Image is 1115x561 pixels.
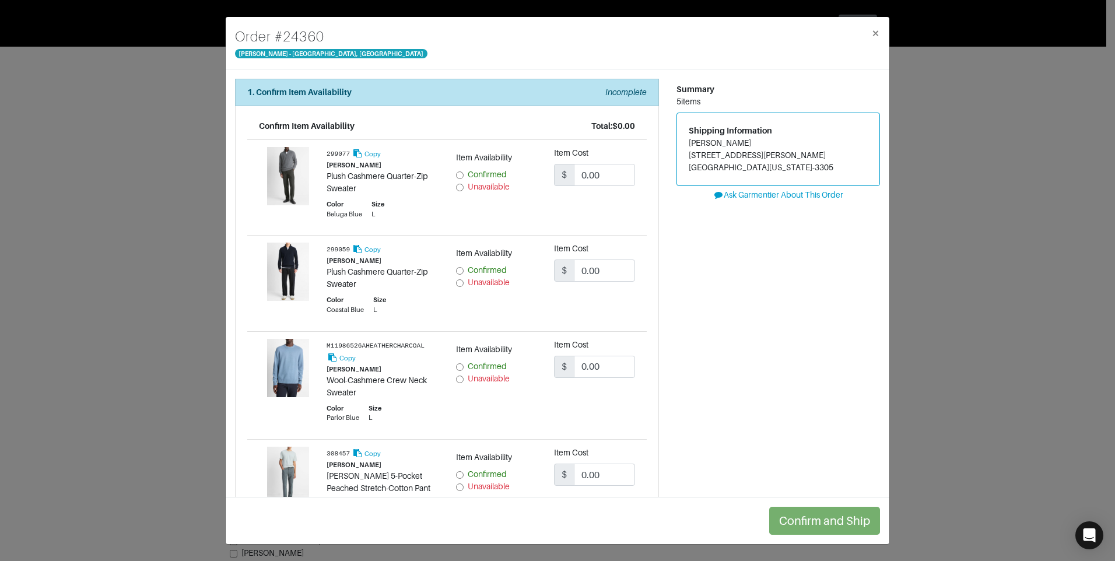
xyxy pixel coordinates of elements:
[456,471,464,479] input: Confirmed
[468,265,507,275] span: Confirmed
[373,295,386,305] div: Size
[327,247,350,254] small: 299059
[327,199,362,209] div: Color
[456,451,512,464] label: Item Availability
[1075,521,1103,549] div: Open Intercom Messenger
[327,266,439,290] div: Plush Cashmere Quarter-Zip Sweater
[456,247,512,260] label: Item Availability
[371,209,384,219] div: L
[352,243,381,256] button: Copy
[554,243,588,255] label: Item Cost
[456,343,512,356] label: Item Availability
[327,170,439,195] div: Plush Cashmere Quarter-Zip Sweater
[327,342,425,349] small: M11986526AHEATHERCHARCOAL
[554,356,574,378] span: $
[327,150,350,157] small: 299077
[468,482,510,491] span: Unavailable
[554,339,588,351] label: Item Cost
[554,147,588,159] label: Item Cost
[468,278,510,287] span: Unavailable
[259,339,317,397] img: Product
[327,351,356,364] button: Copy
[352,447,381,460] button: Copy
[456,267,464,275] input: Confirmed
[327,470,439,495] div: [PERSON_NAME] 5-Pocket Peached Stretch-Cotton Pant
[369,404,381,413] div: Size
[554,164,574,186] span: $
[676,186,880,204] button: Ask Garmentier About This Order
[456,483,464,491] input: Unavailable
[247,87,352,97] strong: 1. Confirm Item Availability
[327,364,439,374] div: [PERSON_NAME]
[862,17,889,50] button: Close
[364,246,381,253] small: Copy
[259,243,317,301] img: Product
[456,184,464,191] input: Unavailable
[364,150,381,157] small: Copy
[554,260,574,282] span: $
[871,25,880,41] span: ×
[327,295,364,305] div: Color
[591,120,635,132] div: Total: $0.00
[468,170,507,179] span: Confirmed
[456,171,464,179] input: Confirmed
[456,279,464,287] input: Unavailable
[689,137,868,174] address: [PERSON_NAME] [STREET_ADDRESS][PERSON_NAME] [GEOGRAPHIC_DATA][US_STATE]-3305
[259,447,317,505] img: Product
[371,199,384,209] div: Size
[235,49,427,58] span: [PERSON_NAME] - [GEOGRAPHIC_DATA], [GEOGRAPHIC_DATA]
[327,413,359,423] div: Parlor Blue
[259,120,355,132] div: Confirm Item Availability
[369,413,381,423] div: L
[769,507,880,535] button: Confirm and Ship
[468,182,510,191] span: Unavailable
[554,464,574,486] span: $
[689,126,772,135] span: Shipping Information
[456,376,464,383] input: Unavailable
[456,152,512,164] label: Item Availability
[327,305,364,315] div: Coastal Blue
[468,469,507,479] span: Confirmed
[327,374,439,399] div: Wool-Cashmere Crew Neck Sweater
[605,87,647,97] em: Incomplete
[468,374,510,383] span: Unavailable
[259,147,317,205] img: Product
[456,363,464,371] input: Confirmed
[327,450,350,457] small: 308457
[235,26,427,47] h4: Order # 24360
[554,447,588,459] label: Item Cost
[327,460,439,470] div: [PERSON_NAME]
[327,404,359,413] div: Color
[327,256,439,266] div: [PERSON_NAME]
[339,355,356,362] small: Copy
[676,96,880,108] div: 5 items
[364,450,381,457] small: Copy
[373,305,386,315] div: L
[327,209,362,219] div: Beluga Blue
[468,362,507,371] span: Confirmed
[352,147,381,160] button: Copy
[676,83,880,96] div: Summary
[327,160,439,170] div: [PERSON_NAME]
